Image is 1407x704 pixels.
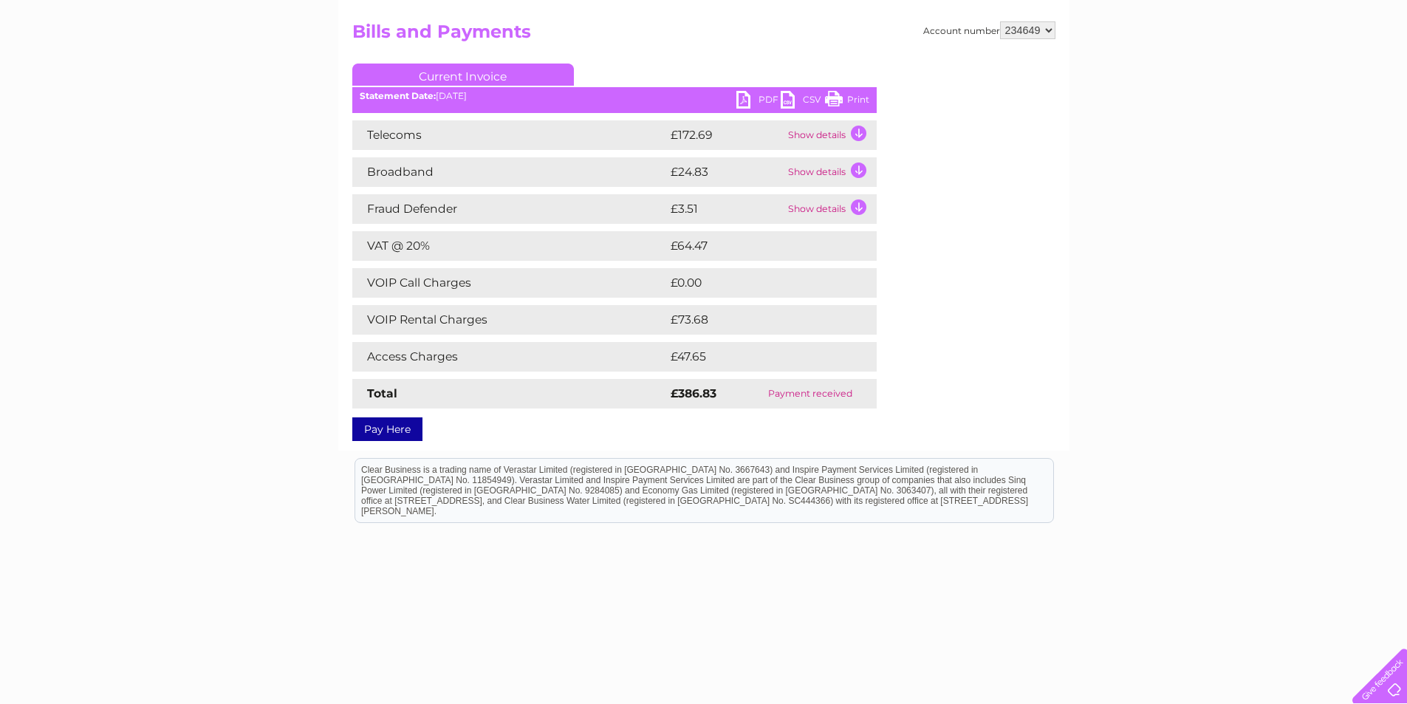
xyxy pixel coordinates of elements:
td: £3.51 [667,194,784,224]
td: Fraud Defender [352,194,667,224]
a: Contact [1309,63,1345,74]
td: VOIP Rental Charges [352,305,667,335]
div: Account number [923,21,1055,39]
img: logo.png [49,38,125,83]
div: [DATE] [352,91,877,101]
a: Energy [1184,63,1216,74]
td: £24.83 [667,157,784,187]
a: 0333 014 3131 [1129,7,1230,26]
a: Pay Here [352,417,422,441]
td: £47.65 [667,342,846,372]
td: VOIP Call Charges [352,268,667,298]
strong: £386.83 [671,386,716,400]
h2: Bills and Payments [352,21,1055,49]
td: Show details [784,157,877,187]
td: Telecoms [352,120,667,150]
td: Show details [784,194,877,224]
b: Statement Date: [360,90,436,101]
a: Log out [1358,63,1393,74]
a: Telecoms [1225,63,1270,74]
td: £0.00 [667,268,843,298]
a: CSV [781,91,825,112]
strong: Total [367,386,397,400]
a: Current Invoice [352,64,574,86]
a: Blog [1278,63,1300,74]
td: £172.69 [667,120,784,150]
td: £64.47 [667,231,846,261]
td: Broadband [352,157,667,187]
td: VAT @ 20% [352,231,667,261]
td: Show details [784,120,877,150]
a: Water [1147,63,1175,74]
a: Print [825,91,869,112]
td: Access Charges [352,342,667,372]
td: Payment received [744,379,877,409]
div: Clear Business is a trading name of Verastar Limited (registered in [GEOGRAPHIC_DATA] No. 3667643... [355,8,1053,72]
a: PDF [736,91,781,112]
td: £73.68 [667,305,847,335]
